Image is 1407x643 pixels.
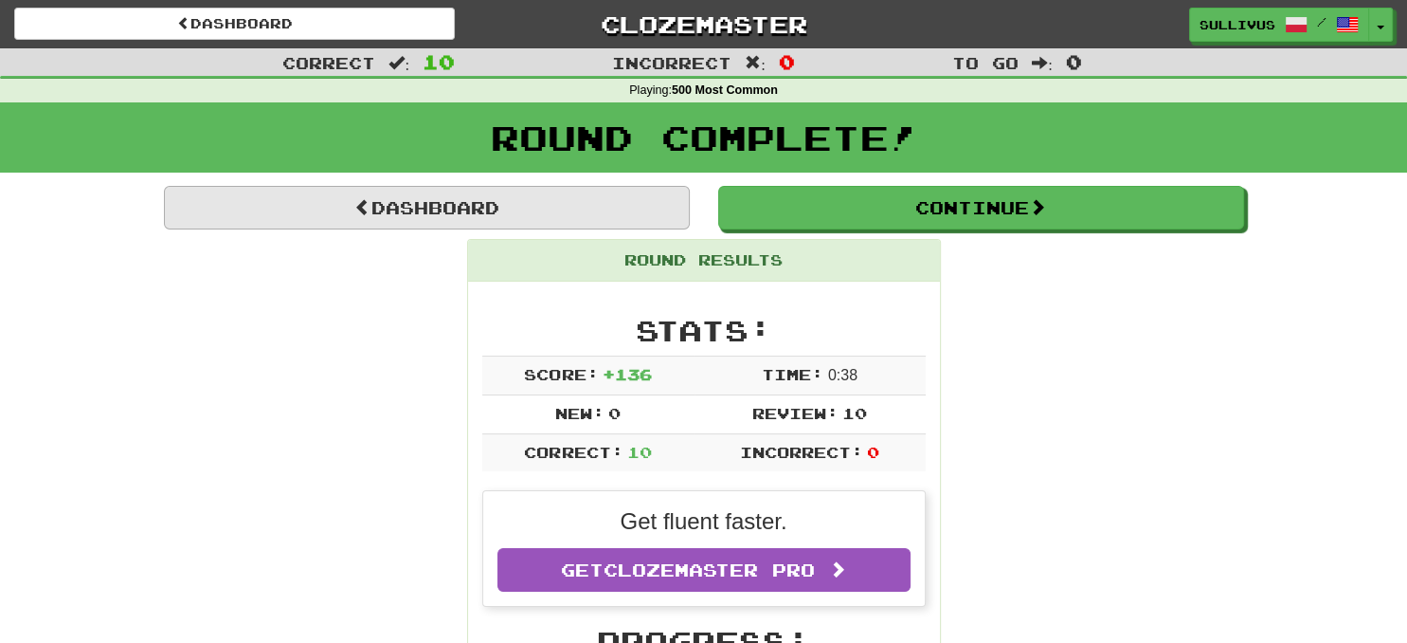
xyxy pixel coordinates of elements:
[828,367,857,383] span: 0 : 38
[752,404,839,422] span: Review:
[604,560,815,580] span: Clozemaster Pro
[779,50,795,73] span: 0
[482,315,926,346] h2: Stats:
[483,8,924,41] a: Clozemaster
[388,55,409,71] span: :
[1032,55,1053,71] span: :
[842,404,867,422] span: 10
[612,53,731,72] span: Incorrect
[672,83,778,97] strong: 500 Most Common
[524,365,598,383] span: Score:
[718,186,1244,230] button: Continue
[952,53,1019,72] span: To go
[627,443,652,461] span: 10
[524,443,622,461] span: Correct:
[468,240,940,282] div: Round Results
[603,365,652,383] span: + 136
[1317,15,1326,28] span: /
[7,119,1400,156] h1: Round Complete!
[1189,8,1369,42] a: sullivus /
[282,53,375,72] span: Correct
[1066,50,1082,73] span: 0
[762,365,823,383] span: Time:
[164,186,690,230] a: Dashboard
[740,443,863,461] span: Incorrect:
[1200,16,1275,33] span: sullivus
[745,55,766,71] span: :
[497,548,911,592] a: GetClozemaster Pro
[867,443,879,461] span: 0
[608,404,621,422] span: 0
[555,404,604,422] span: New:
[423,50,455,73] span: 10
[14,8,455,40] a: Dashboard
[497,505,911,538] p: Get fluent faster.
